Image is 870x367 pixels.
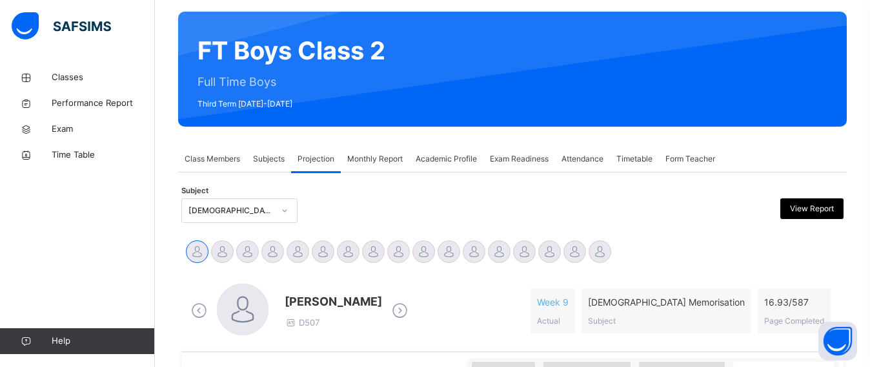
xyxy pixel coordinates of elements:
span: Timetable [616,153,652,165]
span: Subject [181,185,208,196]
span: Performance Report [52,97,155,110]
span: Form Teacher [665,153,715,165]
span: Week 9 [537,295,569,309]
span: View Report [790,203,834,215]
span: 16.93 / 587 [764,295,824,309]
div: [DEMOGRAPHIC_DATA] Memorisation [188,205,274,216]
button: Open asap [818,322,857,361]
span: Classes [52,71,155,84]
span: Class Members [185,153,240,165]
span: Third Term [DATE]-[DATE] [197,98,385,110]
span: D507 [285,317,319,328]
span: [PERSON_NAME] [285,293,382,310]
span: Attendance [561,153,603,165]
span: Exam Readiness [490,153,549,165]
span: Page Completed [764,316,824,326]
span: Monthly Report [347,153,403,165]
span: Actual [537,316,560,326]
span: Help [52,335,154,348]
span: Projection [298,153,334,165]
span: Subject [588,316,616,326]
span: Time Table [52,149,155,162]
span: [DEMOGRAPHIC_DATA] Memorisation [588,295,745,309]
img: safsims [12,12,111,39]
span: Academic Profile [416,153,477,165]
span: Exam [52,123,155,136]
span: Subjects [253,153,285,165]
